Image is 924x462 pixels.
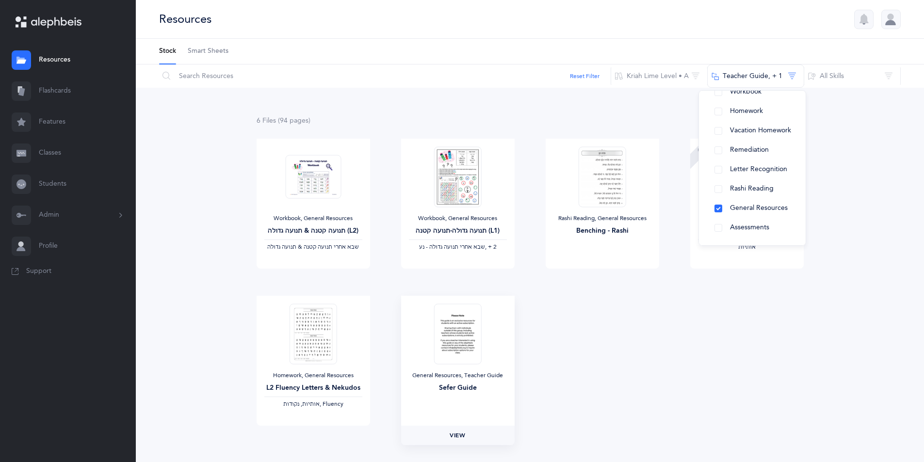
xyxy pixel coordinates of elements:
a: View [401,426,515,445]
button: All Skills [804,64,901,88]
span: ‫שבא אחרי תנועה גדולה - נע‬ [419,243,485,250]
div: , Fluency [264,400,362,408]
div: Sefer Guide [409,383,507,393]
span: s [273,117,276,125]
div: Benching - Rashi [553,226,651,236]
span: Letter Recognition [730,165,787,173]
div: Remediation, Letter Recognition‪, + 2‬ [698,215,796,223]
button: Letter Recognition [707,160,798,179]
span: Rashi Reading [730,185,774,192]
div: Resources [159,11,211,27]
input: Search Resources [159,64,611,88]
span: Remediation [730,146,769,154]
div: Letters Flashcards (large) [698,226,796,236]
span: Assessments [730,223,769,231]
div: Workbook, General Resources [264,215,362,223]
button: Rashi Reading [707,179,798,199]
span: (94 page ) [278,117,310,125]
button: Homework [707,102,798,121]
span: General Resources [730,204,788,212]
button: Teacher Guide‪, + 1‬ [707,64,804,88]
div: תנועה גדולה-תנועה קטנה (L1) [409,226,507,236]
div: General Resources, Teacher Guide [409,372,507,380]
span: Vacation Homework [730,127,791,134]
iframe: Drift Widget Chat Controller [875,414,912,450]
img: Sefer_Guide_-_Lime_A_-_Third_Grade_thumbnail_1756878126.png [434,303,481,364]
span: ‫אותיות, נקודות‬ [283,400,320,407]
button: Remediation [707,141,798,160]
button: Reset Filter [570,72,600,80]
button: General Resources [707,199,798,218]
div: ‪, + 2‬ [409,243,507,251]
div: Homework, General Resources [264,372,362,380]
span: Workbook [730,88,762,96]
div: L2 Fluency Letters & Nekudos [264,383,362,393]
div: Workbook, General Resources [409,215,507,223]
button: Kriah Lime Level • A [611,64,708,88]
button: Assessments [707,218,798,238]
span: Support [26,267,51,276]
button: Vacation Homework [707,121,798,141]
span: ‫אותיות‬ [738,243,756,250]
div: תנועה קטנה & תנועה גדולה (L2) [264,226,362,236]
img: FluencyProgram-SpeedReading-L2_thumbnail_1736302935.png [289,303,337,364]
button: Workbook [707,82,798,102]
span: ‫שבא אחרי תנועה קטנה & תנועה גדולה‬ [267,243,359,250]
div: Rashi Reading, General Resources [553,215,651,223]
span: View [450,431,465,440]
span: 6 File [257,117,276,125]
span: Smart Sheets [188,47,228,56]
span: s [306,117,308,125]
img: Tenuah_Gedolah.Ketana-Workbook-SB_thumbnail_1685245466.png [285,155,341,199]
img: Alephbeis__%D7%AA%D7%A0%D7%95%D7%A2%D7%94_%D7%92%D7%93%D7%95%D7%9C%D7%94-%D7%A7%D7%98%D7%A0%D7%94... [434,146,481,207]
span: Homework [730,107,763,115]
img: Benching._Rashi-_1545804287.PNG [578,146,626,207]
